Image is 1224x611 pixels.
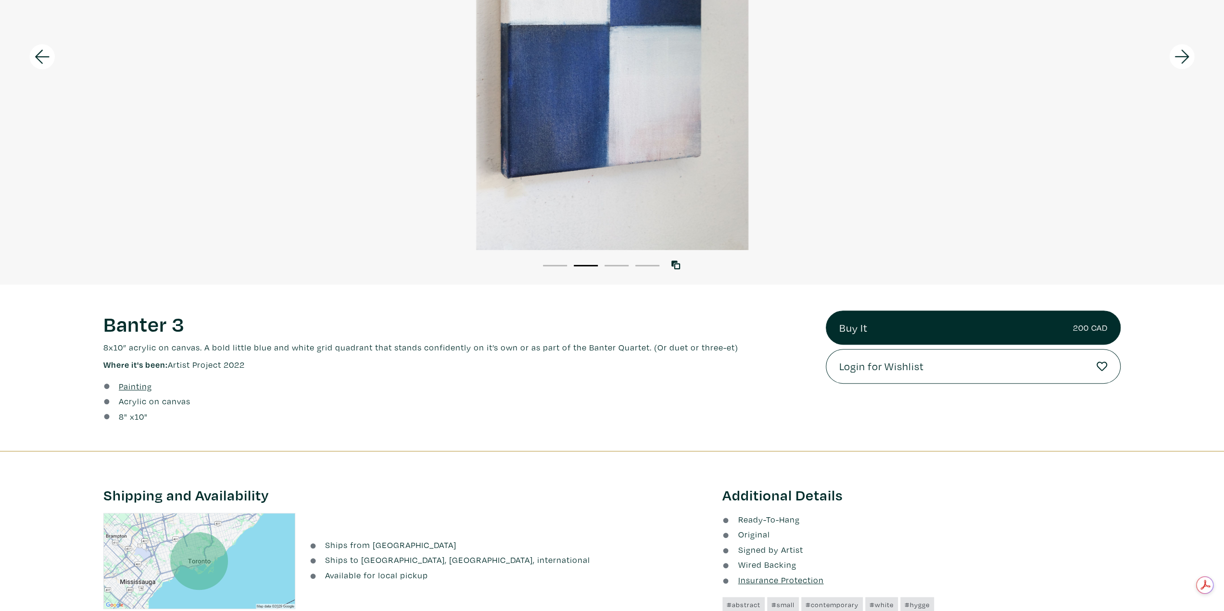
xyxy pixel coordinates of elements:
li: Wired Backing [722,558,1121,571]
button: 3 of 4 [605,265,629,266]
a: Painting [119,380,152,393]
button: 2 of 4 [574,265,598,266]
u: Painting [119,381,152,392]
a: Login for Wishlist [826,349,1121,384]
img: staticmap [103,513,295,610]
li: Ready-To-Hang [722,513,1121,526]
span: 10 [135,411,144,422]
h3: Shipping and Availability [103,486,708,504]
li: Signed by Artist [722,543,1121,556]
li: Original [722,528,1121,541]
p: 8x10” acrylic on canvas. A bold little blue and white grid quadrant that stands confidently on it... [103,341,811,354]
a: Insurance Protection [722,574,823,586]
p: Artist Project 2022 [103,358,811,371]
u: Insurance Protection [738,574,823,586]
li: Ships from [GEOGRAPHIC_DATA] [310,538,708,551]
button: 4 of 4 [635,265,659,266]
li: Available for local pickup [310,569,708,582]
span: 8 [119,411,124,422]
span: Where it's been: [103,359,168,370]
button: 1 of 4 [543,265,567,266]
h3: Additional Details [722,486,1121,504]
h1: Banter 3 [103,311,811,337]
a: Acrylic on canvas [119,395,190,408]
span: Login for Wishlist [839,358,924,374]
div: " x " [119,410,148,423]
li: Ships to [GEOGRAPHIC_DATA], [GEOGRAPHIC_DATA], international [310,553,708,566]
small: 200 CAD [1073,321,1107,334]
a: Buy It200 CAD [826,311,1121,345]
